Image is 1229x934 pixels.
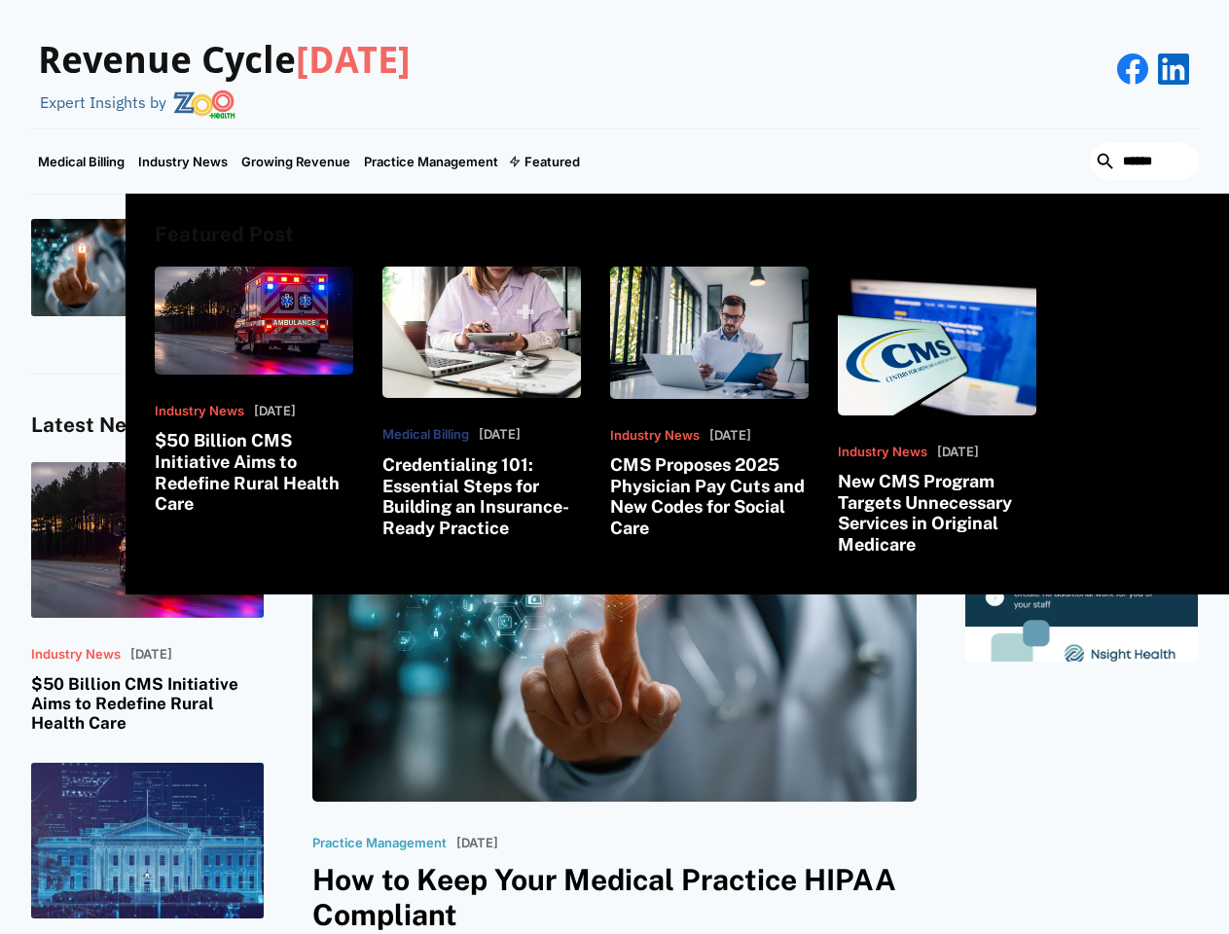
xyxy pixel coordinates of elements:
p: Industry News [31,647,121,663]
a: Medical Billing[DATE]Credentialing 101: Essential Steps for Building an Insurance-Ready Practice [382,267,581,539]
div: Featured [505,129,587,194]
h3: $50 Billion CMS Initiative Aims to Redefine Rural Health Care [155,430,353,514]
p: [DATE] [479,427,521,443]
a: Industry News[DATE]$50 Billion CMS Initiative Aims to Redefine Rural Health Care [31,462,264,734]
p: Industry News [155,404,244,419]
a: Industry News[DATE]New CMS Program Targets Unnecessary Services in Original Medicare [838,267,1036,556]
a: Practice ManagementHow to Keep Your Medical Practice HIPAA Compliant [31,219,302,316]
p: [DATE] [456,836,498,851]
a: Growing Revenue [235,129,357,194]
p: Industry News [838,445,927,460]
a: Industry News[DATE]$50 Billion CMS Initiative Aims to Redefine Rural Health Care [155,267,353,515]
p: [DATE] [254,404,296,419]
a: Practice Management [357,129,505,194]
a: Medical Billing [31,129,131,194]
h3: $50 Billion CMS Initiative Aims to Redefine Rural Health Care [31,674,264,734]
p: Practice Management [312,836,447,851]
h4: Latest News [31,413,264,438]
p: Medical Billing [382,427,469,443]
p: [DATE] [130,647,172,663]
h3: Credentialing 101: Essential Steps for Building an Insurance-Ready Practice [382,454,581,538]
span: [DATE] [296,39,411,82]
h3: How to Keep Your Medical Practice HIPAA Compliant [312,862,918,932]
h3: New CMS Program Targets Unnecessary Services in Original Medicare [838,471,1036,555]
p: Industry News [610,428,700,444]
div: Expert Insights by [40,93,166,112]
a: Industry News [131,129,235,194]
div: Featured [524,154,580,169]
a: Industry News[DATE]CMS Proposes 2025 Physician Pay Cuts and New Codes for Social Care [610,267,809,539]
h3: Revenue Cycle [38,39,411,84]
p: [DATE] [937,445,979,460]
a: Revenue Cycle[DATE]Expert Insights by [31,19,411,119]
h3: CMS Proposes 2025 Physician Pay Cuts and New Codes for Social Care [610,454,809,538]
p: [DATE] [709,428,751,444]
